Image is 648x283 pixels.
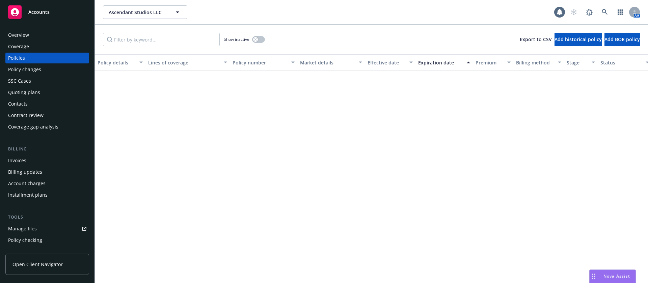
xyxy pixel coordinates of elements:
[8,121,58,132] div: Coverage gap analysis
[8,235,42,246] div: Policy checking
[365,54,415,70] button: Effective date
[8,87,40,98] div: Quoting plans
[8,64,41,75] div: Policy changes
[589,270,636,283] button: Nova Assist
[8,53,25,63] div: Policies
[513,54,564,70] button: Billing method
[297,54,365,70] button: Market details
[604,36,640,43] span: Add BOR policy
[5,121,89,132] a: Coverage gap analysis
[415,54,473,70] button: Expiration date
[8,110,44,121] div: Contract review
[103,5,187,19] button: Ascendant Studios LLC
[473,54,513,70] button: Premium
[5,53,89,63] a: Policies
[5,110,89,121] a: Contract review
[555,36,602,43] span: Add historical policy
[5,155,89,166] a: Invoices
[300,59,355,66] div: Market details
[590,270,598,283] div: Drag to move
[555,33,602,46] button: Add historical policy
[516,59,554,66] div: Billing method
[8,155,26,166] div: Invoices
[5,190,89,200] a: Installment plans
[418,59,463,66] div: Expiration date
[233,59,287,66] div: Policy number
[520,33,552,46] button: Export to CSV
[98,59,135,66] div: Policy details
[567,5,580,19] a: Start snowing
[5,30,89,40] a: Overview
[614,5,627,19] a: Switch app
[476,59,503,66] div: Premium
[5,214,89,221] div: Tools
[8,98,28,109] div: Contacts
[600,59,642,66] div: Status
[145,54,230,70] button: Lines of coverage
[8,41,29,52] div: Coverage
[8,76,31,86] div: SSC Cases
[5,41,89,52] a: Coverage
[567,59,588,66] div: Stage
[103,33,220,46] input: Filter by keyword...
[520,36,552,43] span: Export to CSV
[5,246,89,257] a: Manage exposures
[368,59,405,66] div: Effective date
[5,98,89,109] a: Contacts
[598,5,612,19] a: Search
[583,5,596,19] a: Report a Bug
[28,9,50,15] span: Accounts
[5,146,89,152] div: Billing
[8,30,29,40] div: Overview
[564,54,598,70] button: Stage
[604,33,640,46] button: Add BOR policy
[5,76,89,86] a: SSC Cases
[148,59,220,66] div: Lines of coverage
[5,235,89,246] a: Policy checking
[5,64,89,75] a: Policy changes
[5,167,89,177] a: Billing updates
[224,36,249,42] span: Show inactive
[12,261,63,268] span: Open Client Navigator
[5,178,89,189] a: Account charges
[8,178,46,189] div: Account charges
[230,54,297,70] button: Policy number
[5,3,89,22] a: Accounts
[8,167,42,177] div: Billing updates
[603,273,630,279] span: Nova Assist
[8,223,37,234] div: Manage files
[8,246,51,257] div: Manage exposures
[8,190,48,200] div: Installment plans
[109,9,167,16] span: Ascendant Studios LLC
[5,87,89,98] a: Quoting plans
[95,54,145,70] button: Policy details
[5,223,89,234] a: Manage files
